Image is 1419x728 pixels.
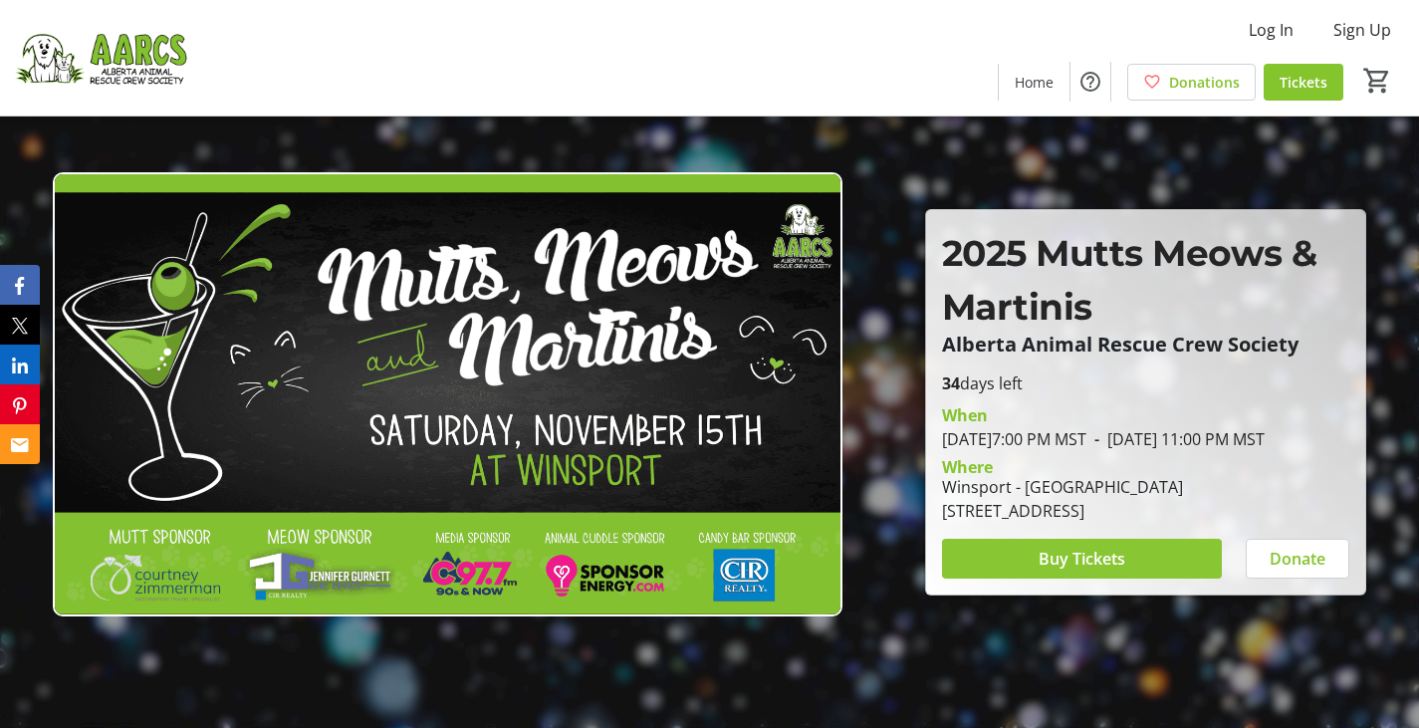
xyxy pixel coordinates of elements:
[1264,64,1343,101] a: Tickets
[942,499,1183,523] div: [STREET_ADDRESS]
[12,8,189,108] img: Alberta Animal Rescue Crew Society's Logo
[942,372,960,394] span: 34
[1317,14,1407,46] button: Sign Up
[1333,18,1391,42] span: Sign Up
[999,64,1069,101] a: Home
[942,475,1183,499] div: Winsport - [GEOGRAPHIC_DATA]
[1270,547,1325,571] span: Donate
[1233,14,1309,46] button: Log In
[1169,72,1240,93] span: Donations
[1127,64,1256,101] a: Donations
[942,428,1086,450] span: [DATE] 7:00 PM MST
[1246,539,1349,579] button: Donate
[942,539,1222,579] button: Buy Tickets
[942,371,1349,395] p: days left
[1039,547,1125,571] span: Buy Tickets
[942,334,1349,356] p: Alberta Animal Rescue Crew Society
[942,459,993,475] div: Where
[1015,72,1054,93] span: Home
[942,231,1317,329] span: 2025 Mutts Meows & Martinis
[1359,63,1395,99] button: Cart
[1280,72,1327,93] span: Tickets
[942,403,988,427] div: When
[1249,18,1294,42] span: Log In
[53,172,842,616] img: Campaign CTA Media Photo
[1086,428,1265,450] span: [DATE] 11:00 PM MST
[1070,62,1110,102] button: Help
[1086,428,1107,450] span: -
